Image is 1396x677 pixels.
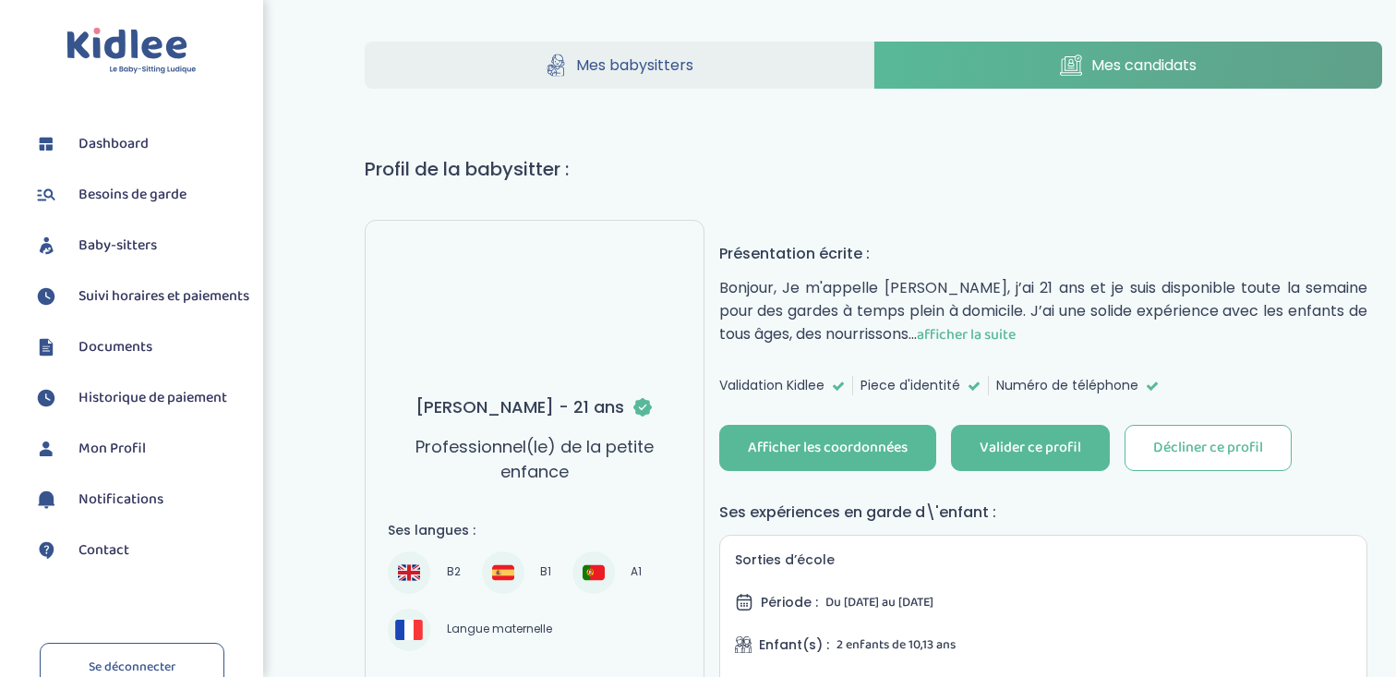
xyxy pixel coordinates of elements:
span: Mes babysitters [576,54,693,77]
span: Mes candidats [1091,54,1197,77]
img: profil.svg [32,435,60,463]
h4: Présentation écrite : [719,242,1367,265]
p: Bonjour, Je m'appelle [PERSON_NAME], j’ai 21 ans et je suis disponible toute la semaine pour des ... [719,276,1367,346]
img: suivihoraire.svg [32,283,60,310]
span: Besoins de garde [78,184,187,206]
img: logo.svg [66,28,197,75]
div: Afficher les coordonnées [748,438,908,459]
span: Du [DATE] au [DATE] [825,592,933,612]
button: Valider ce profil [951,425,1110,471]
span: Mon Profil [78,438,146,460]
span: B1 [534,562,558,584]
a: Contact [32,537,249,564]
h4: Ses expériences en garde d\'enfant : [719,501,1367,524]
span: Suivi horaires et paiements [78,285,249,308]
button: Décliner ce profil [1125,425,1292,471]
span: Baby-sitters [78,235,157,257]
span: Dashboard [78,133,149,155]
span: Numéro de téléphone [996,376,1138,395]
a: Dashboard [32,130,249,158]
a: Notifications [32,486,249,514]
span: 2 enfants de 10,13 ans [836,635,956,655]
a: Historique de paiement [32,384,249,412]
img: Anglais [398,562,420,584]
img: documents.svg [32,333,60,361]
a: Documents [32,333,249,361]
a: Besoins de garde [32,181,249,209]
span: Langue maternelle [439,619,558,641]
img: babysitters.svg [32,232,60,260]
img: suivihoraire.svg [32,384,60,412]
h1: Profil de la babysitter : [365,155,1382,183]
img: Espagnol [492,562,514,584]
span: afficher la suite [917,323,1016,346]
img: Français [395,620,423,639]
a: Mes candidats [874,42,1382,89]
span: Piece d'identité [860,376,960,395]
div: Décliner ce profil [1153,438,1263,459]
a: Suivi horaires et paiements [32,283,249,310]
img: Portugais [583,562,605,584]
span: Contact [78,539,129,562]
span: Notifications [78,489,163,511]
div: Valider ce profil [980,438,1081,459]
h4: Ses langues : [388,521,680,540]
a: Mes babysitters [365,42,872,89]
img: contact.svg [32,537,60,564]
span: Documents [78,336,152,358]
span: B2 [439,562,466,584]
a: Baby-sitters [32,232,249,260]
span: Historique de paiement [78,387,227,409]
h5: Sorties d’école [735,550,1352,570]
img: dashboard.svg [32,130,60,158]
h3: [PERSON_NAME] - 21 ans [415,394,654,419]
img: notification.svg [32,486,60,514]
a: Mon Profil [32,435,249,463]
span: Validation Kidlee [719,376,824,395]
img: besoin.svg [32,181,60,209]
span: Enfant(s) : [759,635,829,655]
span: Période : [761,593,818,612]
p: Professionnel(le) de la petite enfance [388,434,680,484]
button: Afficher les coordonnées [719,425,936,471]
span: A1 [624,562,648,584]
